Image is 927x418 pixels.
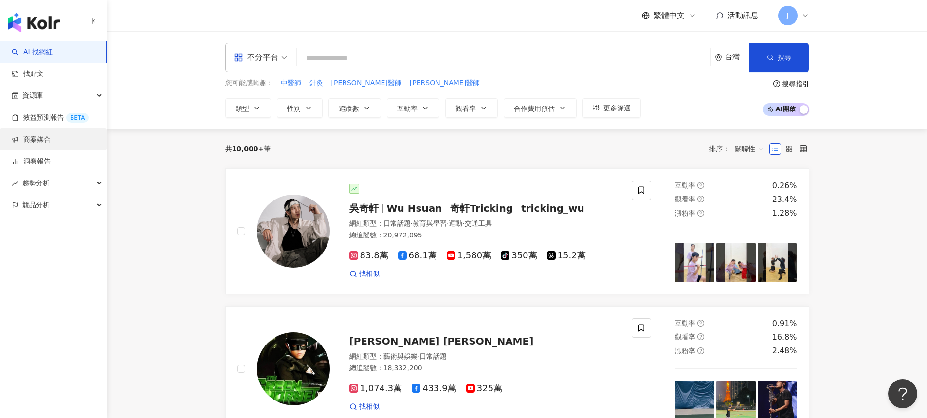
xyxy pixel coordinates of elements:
[716,243,756,282] img: post-image
[772,181,797,191] div: 0.26%
[349,251,388,261] span: 83.8萬
[359,402,380,412] span: 找相似
[234,50,278,65] div: 不分平台
[466,383,502,394] span: 325萬
[450,202,513,214] span: 奇軒Tricking
[697,347,704,354] span: question-circle
[772,208,797,218] div: 1.28%
[772,318,797,329] div: 0.91%
[521,202,584,214] span: tricking_wu
[232,145,264,153] span: 10,000+
[697,320,704,327] span: question-circle
[582,98,641,118] button: 更多篩選
[675,195,695,203] span: 觀看率
[888,379,917,408] iframe: Help Scout Beacon - Open
[462,219,464,227] span: ·
[465,219,492,227] span: 交通工具
[419,352,447,360] span: 日常話題
[387,202,442,214] span: Wu Hsuan
[225,145,271,153] div: 共 筆
[504,98,577,118] button: 合作費用預估
[12,180,18,187] span: rise
[418,352,419,360] span: ·
[12,69,44,79] a: 找貼文
[675,209,695,217] span: 漲粉率
[447,251,491,261] span: 1,580萬
[675,243,714,282] img: post-image
[735,141,764,157] span: 關聯性
[413,219,447,227] span: 教育與學習
[280,78,302,89] button: 中醫師
[12,47,53,57] a: searchAI 找網紅
[349,202,379,214] span: 吳奇軒
[697,182,704,189] span: question-circle
[675,333,695,341] span: 觀看率
[383,352,418,360] span: 藝術與娛樂
[281,78,301,88] span: 中醫師
[309,78,323,88] span: 針灸
[277,98,323,118] button: 性別
[309,78,324,89] button: 針灸
[349,383,402,394] span: 1,074.3萬
[447,219,449,227] span: ·
[12,113,89,123] a: 效益預測報告BETA
[697,210,704,217] span: question-circle
[675,182,695,189] span: 互動率
[234,53,243,62] span: appstore
[603,104,631,112] span: 更多篩選
[349,402,380,412] a: 找相似
[328,98,381,118] button: 追蹤數
[778,54,791,61] span: 搜尋
[22,194,50,216] span: 競品分析
[225,78,273,88] span: 您可能感興趣：
[225,98,271,118] button: 類型
[772,332,797,343] div: 16.8%
[236,105,249,112] span: 類型
[387,98,439,118] button: 互動率
[697,196,704,202] span: question-circle
[455,105,476,112] span: 觀看率
[331,78,401,88] span: [PERSON_NAME]醫師
[349,335,534,347] span: [PERSON_NAME] [PERSON_NAME]
[501,251,537,261] span: 350萬
[225,168,809,294] a: KOL Avatar吳奇軒Wu Hsuan奇軒Trickingtricking_wu網紅類型：日常話題·教育與學習·運動·交通工具總追蹤數：20,972,09583.8萬68.1萬1,580萬3...
[22,85,43,107] span: 資源庫
[398,251,437,261] span: 68.1萬
[12,157,51,166] a: 洞察報告
[445,98,498,118] button: 觀看率
[383,219,411,227] span: 日常話題
[349,352,620,362] div: 網紅類型 ：
[727,11,759,20] span: 活動訊息
[409,78,480,89] button: [PERSON_NAME]醫師
[715,54,722,61] span: environment
[257,195,330,268] img: KOL Avatar
[22,172,50,194] span: 趨勢分析
[547,251,586,261] span: 15.2萬
[772,345,797,356] div: 2.48%
[675,347,695,355] span: 漲粉率
[758,243,797,282] img: post-image
[411,219,413,227] span: ·
[709,141,769,157] div: 排序：
[12,135,51,145] a: 商案媒合
[349,363,620,373] div: 總追蹤數 ： 18,332,200
[349,219,620,229] div: 網紅類型 ：
[772,194,797,205] div: 23.4%
[359,269,380,279] span: 找相似
[349,231,620,240] div: 總追蹤數 ： 20,972,095
[725,53,749,61] div: 台灣
[514,105,555,112] span: 合作費用預估
[8,13,60,32] img: logo
[412,383,456,394] span: 433.9萬
[339,105,359,112] span: 追蹤數
[749,43,809,72] button: 搜尋
[697,333,704,340] span: question-circle
[449,219,462,227] span: 運動
[257,332,330,405] img: KOL Avatar
[331,78,402,89] button: [PERSON_NAME]醫師
[287,105,301,112] span: 性別
[675,319,695,327] span: 互動率
[782,80,809,88] div: 搜尋指引
[349,269,380,279] a: 找相似
[397,105,418,112] span: 互動率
